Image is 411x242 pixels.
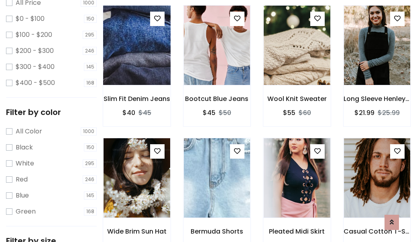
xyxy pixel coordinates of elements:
span: 168 [84,79,97,87]
del: $60 [299,108,311,117]
span: 145 [84,63,97,71]
label: $400 - $500 [16,78,55,88]
h6: Bootcut Blue Jeans [183,95,251,103]
span: 150 [84,15,97,23]
label: $200 - $300 [16,46,54,56]
h6: Slim Fit Denim Jeans [103,95,171,103]
span: 1000 [81,127,97,135]
h6: Long Sleeve Henley T-Shirt [344,95,411,103]
h6: $55 [283,109,295,117]
h6: Pleated Midi Skirt [263,228,331,235]
label: Red [16,175,28,184]
span: 295 [83,159,97,167]
h6: Bermuda Shorts [183,228,251,235]
h6: Wool Knit Sweater [263,95,331,103]
h6: $21.99 [354,109,374,117]
h6: Wide Brim Sun Hat [103,228,171,235]
span: 246 [83,47,97,55]
label: $0 - $100 [16,14,45,24]
label: White [16,159,34,168]
label: Black [16,143,33,152]
del: $50 [219,108,231,117]
label: $100 - $200 [16,30,52,40]
label: Blue [16,191,29,200]
h5: Filter by color [6,107,97,117]
span: 295 [83,31,97,39]
label: $300 - $400 [16,62,55,72]
h6: $40 [122,109,135,117]
label: Green [16,207,36,216]
span: 150 [84,143,97,151]
span: 145 [84,192,97,200]
h6: $45 [203,109,216,117]
del: $45 [138,108,151,117]
span: 168 [84,208,97,216]
span: 246 [83,175,97,184]
del: $25.99 [378,108,400,117]
label: All Color [16,127,42,136]
h6: Casual Cotton T-Shirt [344,228,411,235]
